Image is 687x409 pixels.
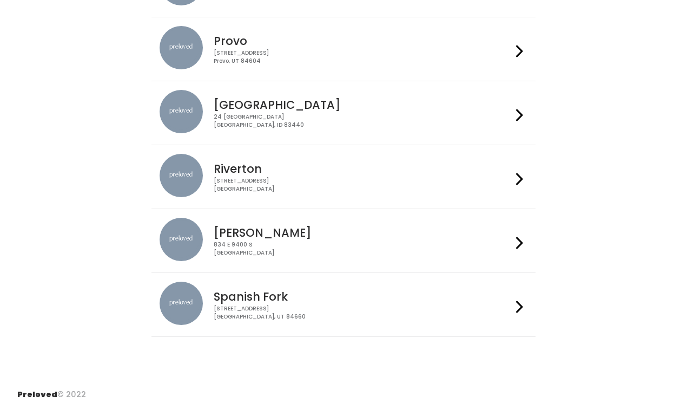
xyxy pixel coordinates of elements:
h4: Provo [214,35,511,47]
img: preloved location [160,154,203,197]
img: preloved location [160,90,203,133]
img: preloved location [160,26,203,69]
div: 24 [GEOGRAPHIC_DATA] [GEOGRAPHIC_DATA], ID 83440 [214,113,511,129]
h4: Riverton [214,163,511,175]
h4: Spanish Fork [214,290,511,303]
a: preloved location Riverton [STREET_ADDRESS][GEOGRAPHIC_DATA] [160,154,527,200]
img: preloved location [160,218,203,261]
div: [STREET_ADDRESS] Provo, UT 84604 [214,49,511,65]
div: [STREET_ADDRESS] [GEOGRAPHIC_DATA], UT 84660 [214,305,511,321]
a: preloved location [PERSON_NAME] 834 E 9400 S[GEOGRAPHIC_DATA] [160,218,527,264]
span: Preloved [17,389,57,400]
a: preloved location Spanish Fork [STREET_ADDRESS][GEOGRAPHIC_DATA], UT 84660 [160,282,527,328]
h4: [GEOGRAPHIC_DATA] [214,99,511,111]
img: preloved location [160,282,203,325]
div: 834 E 9400 S [GEOGRAPHIC_DATA] [214,241,511,257]
div: © 2022 [17,380,86,400]
a: preloved location Provo [STREET_ADDRESS]Provo, UT 84604 [160,26,527,72]
div: [STREET_ADDRESS] [GEOGRAPHIC_DATA] [214,177,511,193]
h4: [PERSON_NAME] [214,226,511,239]
a: preloved location [GEOGRAPHIC_DATA] 24 [GEOGRAPHIC_DATA][GEOGRAPHIC_DATA], ID 83440 [160,90,527,136]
